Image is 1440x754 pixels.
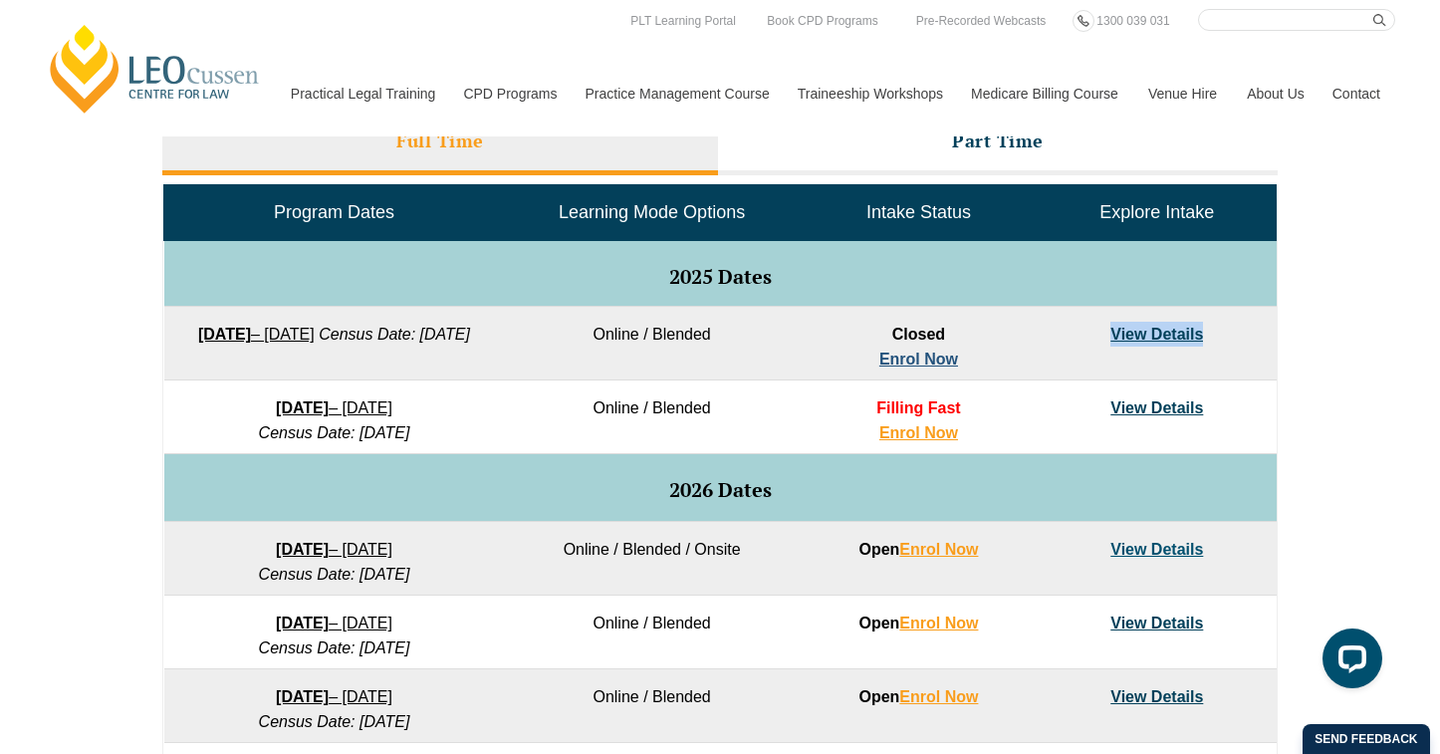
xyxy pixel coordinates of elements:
[276,615,392,631] a: [DATE]– [DATE]
[625,10,741,32] a: PLT Learning Portal
[911,10,1052,32] a: Pre-Recorded Webcasts
[1110,399,1203,416] a: View Details
[259,424,410,441] em: Census Date: [DATE]
[1307,621,1390,704] iframe: LiveChat chat widget
[319,326,470,343] em: Census Date: [DATE]
[1110,688,1203,705] a: View Details
[899,541,978,558] a: Enrol Now
[858,615,978,631] strong: Open
[276,688,329,705] strong: [DATE]
[669,263,772,290] span: 2025 Dates
[276,399,329,416] strong: [DATE]
[276,688,392,705] a: [DATE]– [DATE]
[1110,541,1203,558] a: View Details
[1110,326,1203,343] a: View Details
[899,688,978,705] a: Enrol Now
[198,326,251,343] strong: [DATE]
[1091,10,1174,32] a: 1300 039 031
[259,639,410,656] em: Census Date: [DATE]
[45,22,265,116] a: [PERSON_NAME] Centre for Law
[559,202,745,222] span: Learning Mode Options
[504,669,799,743] td: Online / Blended
[858,688,978,705] strong: Open
[276,399,392,416] a: [DATE]– [DATE]
[892,326,945,343] span: Closed
[276,51,449,136] a: Practical Legal Training
[504,307,799,380] td: Online / Blended
[956,51,1133,136] a: Medicare Billing Course
[276,541,392,558] a: [DATE]– [DATE]
[1232,51,1318,136] a: About Us
[858,541,978,558] strong: Open
[276,541,329,558] strong: [DATE]
[876,399,960,416] span: Filling Fast
[866,202,971,222] span: Intake Status
[259,713,410,730] em: Census Date: [DATE]
[504,380,799,454] td: Online / Blended
[276,615,329,631] strong: [DATE]
[259,566,410,583] em: Census Date: [DATE]
[879,351,958,368] a: Enrol Now
[1099,202,1214,222] span: Explore Intake
[783,51,956,136] a: Traineeship Workshops
[571,51,783,136] a: Practice Management Course
[504,596,799,669] td: Online / Blended
[448,51,570,136] a: CPD Programs
[396,129,484,152] h3: Full Time
[1133,51,1232,136] a: Venue Hire
[899,615,978,631] a: Enrol Now
[1110,615,1203,631] a: View Details
[1318,51,1395,136] a: Contact
[274,202,394,222] span: Program Dates
[952,129,1044,152] h3: Part Time
[762,10,882,32] a: Book CPD Programs
[879,424,958,441] a: Enrol Now
[198,326,315,343] a: [DATE]– [DATE]
[504,522,799,596] td: Online / Blended / Onsite
[1096,14,1169,28] span: 1300 039 031
[669,476,772,503] span: 2026 Dates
